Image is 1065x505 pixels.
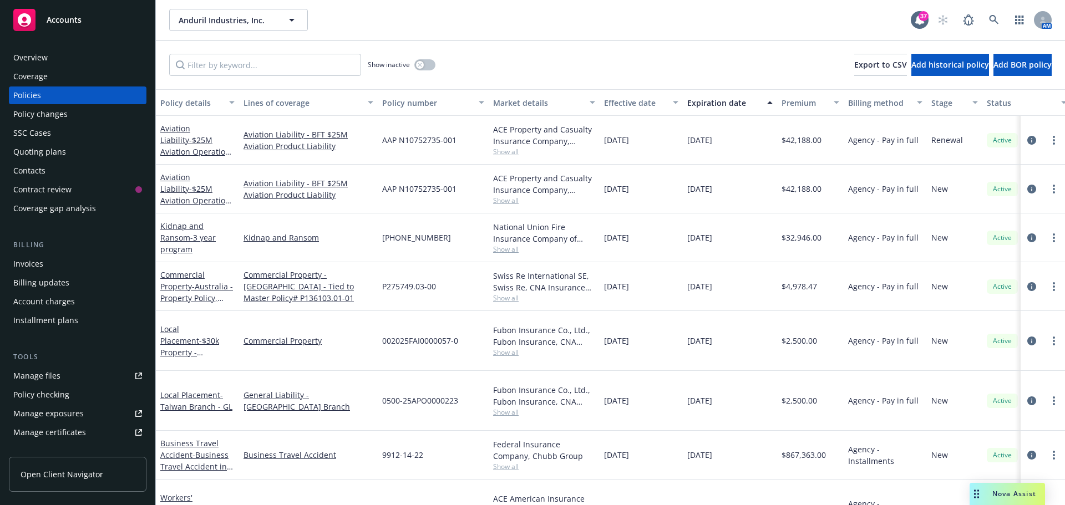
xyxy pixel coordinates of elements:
a: Aviation Liability [160,172,230,252]
a: SSC Cases [9,124,146,142]
a: Aviation Liability [160,123,234,169]
span: Active [991,135,1013,145]
span: [DATE] [687,232,712,243]
span: [DATE] [687,449,712,461]
div: Installment plans [13,312,78,329]
a: Coverage gap analysis [9,200,146,217]
div: Manage claims [13,442,69,460]
span: [DATE] [604,335,629,346]
span: $42,188.00 [782,183,821,195]
span: New [931,183,948,195]
span: Show all [493,147,595,156]
span: [DATE] [604,395,629,406]
span: Show all [493,293,595,303]
div: Market details [493,97,583,109]
span: Add BOR policy [993,59,1052,70]
span: - Taiwan Branch - GL [160,390,232,412]
button: Add historical policy [911,54,989,76]
a: Switch app [1008,9,1031,31]
button: Lines of coverage [239,89,378,116]
a: Policies [9,86,146,104]
span: New [931,449,948,461]
button: Billing method [844,89,927,116]
a: circleInformation [1025,134,1038,147]
button: Market details [489,89,600,116]
div: Policy checking [13,386,69,404]
span: Active [991,233,1013,243]
div: Lines of coverage [244,97,361,109]
div: Fubon Insurance Co., Ltd., Fubon Insurance, CNA Insurance (International) [493,324,595,348]
button: Expiration date [683,89,777,116]
span: New [931,335,948,346]
a: Contacts [9,162,146,180]
button: Export to CSV [854,54,907,76]
span: Agency - Pay in full [848,335,919,346]
span: [DATE] [604,134,629,146]
a: circleInformation [1025,280,1038,293]
a: Policy changes [9,105,146,123]
a: circleInformation [1025,334,1038,348]
div: ACE Property and Casualty Insurance Company, Chubb Group [493,172,595,196]
span: New [931,395,948,406]
a: circleInformation [1025,231,1038,244]
span: Active [991,184,1013,194]
span: AAP N10752735-001 [382,183,457,195]
a: Search [983,9,1005,31]
a: more [1047,334,1061,348]
div: Overview [13,49,48,67]
span: $2,500.00 [782,335,817,346]
div: Billing method [848,97,910,109]
span: [DATE] [687,335,712,346]
span: Accounts [47,16,82,24]
span: [DATE] [687,134,712,146]
a: Accounts [9,4,146,35]
div: Fubon Insurance Co., Ltd., Fubon Insurance, CNA Insurance (International) [493,384,595,407]
span: Show inactive [368,60,410,69]
button: Policy details [156,89,239,116]
span: 0500-25APO0000223 [382,395,458,406]
div: Manage files [13,367,60,385]
span: Agency - Pay in full [848,134,919,146]
div: Drag to move [970,483,983,505]
div: Expiration date [687,97,760,109]
a: Manage certificates [9,424,146,441]
div: Policy number [382,97,472,109]
div: Policies [13,86,41,104]
span: AAP N10752735-001 [382,134,457,146]
a: Manage exposures [9,405,146,422]
div: Stage [931,97,966,109]
span: [DATE] [604,449,629,461]
span: Show all [493,244,595,254]
a: Overview [9,49,146,67]
span: $2,500.00 [782,395,817,406]
span: Agency - Pay in full [848,183,919,195]
div: Coverage [13,68,48,85]
a: Contract review [9,181,146,198]
div: Manage exposures [13,405,84,422]
div: Swiss Re International SE, Swiss Re, CNA Insurance (International) [493,270,595,293]
span: - $25M Aviation Operation for BFT - DUPLICATE [160,135,234,169]
span: [DATE] [604,280,629,292]
a: Policy checking [9,386,146,404]
div: Manage certificates [13,424,86,441]
a: Local Placement [160,324,230,381]
a: Commercial Property - [GEOGRAPHIC_DATA] - Tied to Master Policy# P136103.01-01 [244,269,373,304]
span: [DATE] [687,395,712,406]
span: Active [991,396,1013,406]
a: Commercial Property [160,269,233,327]
button: Add BOR policy [993,54,1052,76]
a: circleInformation [1025,394,1038,407]
span: 002025FAI0000057-0 [382,335,458,346]
div: 37 [919,11,929,21]
div: Billing [9,239,146,251]
div: Contacts [13,162,45,180]
div: Status [987,97,1054,109]
button: Policy number [378,89,489,116]
span: Active [991,336,1013,346]
span: New [931,232,948,243]
a: Commercial Property [244,335,373,346]
button: Anduril Industries, Inc. [169,9,308,31]
span: - Australia - Property Policy, Tied to Master # P136103.01-01 [160,281,233,327]
span: Active [991,450,1013,460]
